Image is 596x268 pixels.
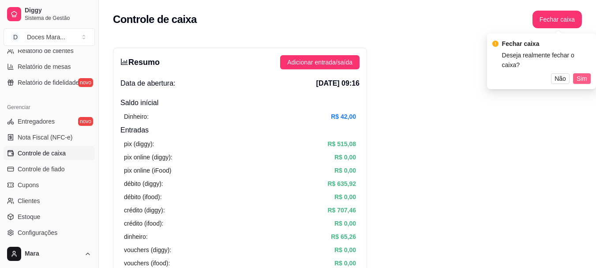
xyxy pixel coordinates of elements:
[124,205,165,215] article: crédito (diggy):
[331,232,356,242] article: R$ 65,26
[11,33,20,42] span: D
[18,165,65,174] span: Controle de fiado
[4,100,95,114] div: Gerenciar
[4,178,95,192] a: Cupons
[120,56,160,68] h3: Resumo
[25,250,81,258] span: Mara
[334,192,356,202] article: R$ 0,00
[4,162,95,176] a: Controle de fiado
[120,125,360,136] h4: Entradas
[280,55,360,69] button: Adicionar entrada/saída
[334,245,356,255] article: R$ 0,00
[124,232,148,242] article: dinheiro:
[331,112,356,121] article: R$ 42,00
[577,74,587,83] span: Sim
[120,58,128,66] span: bar-chart
[334,152,356,162] article: R$ 0,00
[18,181,39,189] span: Cupons
[124,139,154,149] article: pix (diggy):
[334,219,356,228] article: R$ 0,00
[124,152,172,162] article: pix online (diggy):
[18,212,40,221] span: Estoque
[502,50,591,70] div: Deseja realmente fechar o caixa?
[4,60,95,74] a: Relatório de mesas
[124,166,171,175] article: pix online (iFood)
[18,196,40,205] span: Clientes
[4,146,95,160] a: Controle de caixa
[18,117,55,126] span: Entregadores
[18,228,57,237] span: Configurações
[4,194,95,208] a: Clientes
[555,74,566,83] span: Não
[113,12,197,26] h2: Controle de caixa
[124,192,162,202] article: débito (ifood):
[532,11,582,28] button: Fechar caixa
[124,112,149,121] article: Dinheiro:
[334,166,356,175] article: R$ 0,00
[334,258,356,268] article: R$ 0,00
[327,179,356,189] article: R$ 635,92
[551,73,570,84] button: Não
[120,78,176,89] span: Data de abertura:
[4,75,95,90] a: Relatório de fidelidadenovo
[327,205,356,215] article: R$ 707,46
[316,78,360,89] span: [DATE] 09:16
[4,44,95,58] a: Relatório de clientes
[327,139,356,149] article: R$ 515,08
[18,133,72,142] span: Nota Fiscal (NFC-e)
[4,210,95,224] a: Estoque
[18,78,79,87] span: Relatório de fidelidade
[492,41,499,47] span: exclamation-circle
[18,62,71,71] span: Relatório de mesas
[573,73,591,84] button: Sim
[120,98,360,108] h4: Saldo inícial
[502,39,591,49] div: Fechar caixa
[25,7,91,15] span: Diggy
[4,130,95,144] a: Nota Fiscal (NFC-e)
[4,243,95,264] button: Mara
[4,4,95,25] a: DiggySistema de Gestão
[124,258,170,268] article: vouchers (ifood):
[18,46,74,55] span: Relatório de clientes
[18,149,66,158] span: Controle de caixa
[124,245,171,255] article: vouchers (diggy):
[4,114,95,128] a: Entregadoresnovo
[287,57,352,67] span: Adicionar entrada/saída
[25,15,91,22] span: Sistema de Gestão
[124,179,163,189] article: débito (diggy):
[4,28,95,46] button: Select a team
[27,33,65,42] div: Doces Mara ...
[4,226,95,240] a: Configurações
[124,219,163,228] article: crédito (ifood):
